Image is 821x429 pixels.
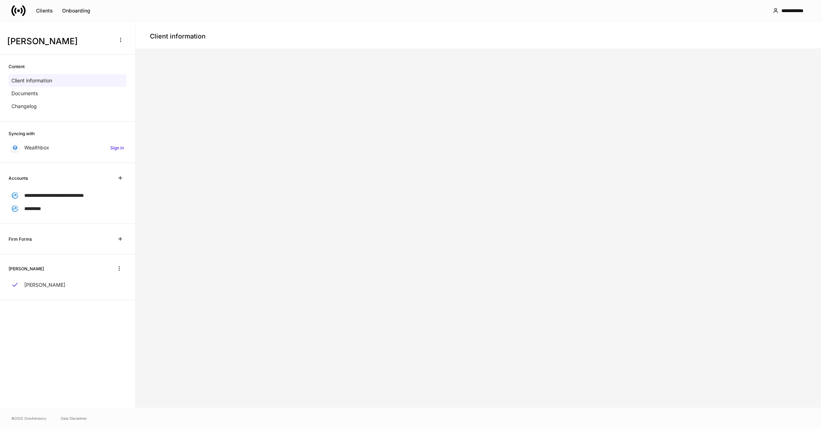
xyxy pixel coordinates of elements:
[61,415,87,421] a: Data Disclaimer
[9,175,28,182] h6: Accounts
[7,36,110,47] h3: [PERSON_NAME]
[9,100,127,113] a: Changelog
[9,74,127,87] a: Client information
[9,236,32,242] h6: Firm Forms
[9,87,127,100] a: Documents
[11,103,37,110] p: Changelog
[31,5,57,16] button: Clients
[110,144,124,151] h6: Sign in
[11,415,46,421] span: © 2025 OneAdvisory
[9,141,127,154] a: WealthboxSign in
[62,8,90,13] div: Onboarding
[11,77,52,84] p: Client information
[24,281,65,288] p: [PERSON_NAME]
[36,8,53,13] div: Clients
[9,130,35,137] h6: Syncing with
[150,32,206,41] h4: Client information
[24,144,49,151] p: Wealthbox
[9,279,127,291] a: [PERSON_NAME]
[57,5,95,16] button: Onboarding
[9,265,44,272] h6: [PERSON_NAME]
[11,90,38,97] p: Documents
[9,63,25,70] h6: Content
